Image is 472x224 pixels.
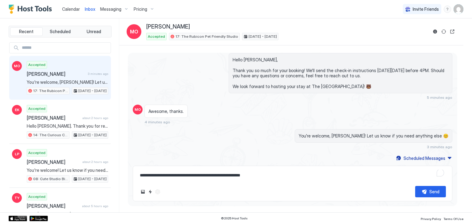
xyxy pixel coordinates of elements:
[9,26,112,37] div: tab-group
[27,168,108,173] span: You're welcome! Let us know if you need anything else 😊
[9,5,55,14] a: Host Tools Logo
[148,109,184,114] span: Awesome, thanks.
[27,71,85,77] span: [PERSON_NAME]
[87,29,101,34] span: Unread
[27,211,108,217] span: Hello [PERSON_NAME], Thank you so much for your booking! We'll send the check-in instructions [DA...
[9,216,27,221] a: App Store
[148,34,165,39] span: Accepted
[221,216,248,220] span: © 2025 Host Tools
[27,115,80,121] span: [PERSON_NAME]
[421,217,441,221] span: Privacy Policy
[454,4,463,14] div: User profile
[29,216,48,221] a: Google Play Store
[78,88,107,94] span: [DATE] - [DATE]
[395,154,452,162] button: Scheduled Messages
[10,27,43,36] button: Recent
[15,151,19,157] span: LP
[427,145,452,149] span: 3 minutes ago
[85,6,95,12] a: Inbox
[249,34,277,39] span: [DATE] - [DATE]
[146,23,190,30] span: [PERSON_NAME]
[14,195,20,201] span: TY
[299,133,448,139] span: You're welcome, [PERSON_NAME]! Let us know if you need anything else 😊
[144,120,170,124] span: 4 minutes ago
[78,132,107,138] span: [DATE] - [DATE]
[449,28,456,35] button: Open reservation
[33,132,68,138] span: 14: The Curious Cub Pet Friendly Studio
[78,176,107,182] span: [DATE] - [DATE]
[27,159,80,165] span: [PERSON_NAME]
[139,188,147,195] button: Upload image
[82,204,108,208] span: about 5 hours ago
[431,28,439,35] button: Reservation information
[50,29,71,34] span: Scheduled
[27,203,80,209] span: [PERSON_NAME]
[440,28,447,35] button: Sync reservation
[77,27,110,36] button: Unread
[139,170,446,181] textarea: To enrich screen reader interactions, please activate Accessibility in Grammarly extension settings
[19,29,33,34] span: Recent
[100,6,121,12] span: Messaging
[19,43,111,53] input: Input Field
[443,215,463,222] a: Terms Of Use
[62,6,80,12] a: Calendar
[82,116,108,120] span: about 2 hours ago
[403,155,445,161] div: Scheduled Messages
[427,95,452,100] span: 5 minutes ago
[444,6,451,13] div: menu
[443,217,463,221] span: Terms Of Use
[413,6,439,12] span: Invite Friends
[233,57,448,89] span: Hello [PERSON_NAME], Thank you so much for your booking! We'll send the check-in instructions [DA...
[28,62,45,68] span: Accepted
[28,194,45,199] span: Accepted
[134,6,147,12] span: Pricing
[130,28,138,35] span: MO
[415,186,446,197] button: Send
[33,176,68,182] span: 08: Cute Studio Bike to Beach
[175,34,238,39] span: 17: The Rubicon Pet Friendly Studio
[421,215,441,222] a: Privacy Policy
[429,188,439,195] div: Send
[82,160,108,164] span: about 2 hours ago
[27,123,108,129] span: Hello [PERSON_NAME]. Thank you for reaching out! Could you let me know how early you're hoping to...
[28,150,45,156] span: Accepted
[14,63,20,69] span: MO
[27,79,108,85] span: You're welcome, [PERSON_NAME]! Let us know if you need anything else 😊
[44,27,77,36] button: Scheduled
[33,88,68,94] span: 17: The Rubicon Pet Friendly Studio
[28,106,45,111] span: Accepted
[147,188,154,195] button: Quick reply
[135,107,141,112] span: MO
[15,107,19,113] span: EK
[88,72,108,76] span: 3 minutes ago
